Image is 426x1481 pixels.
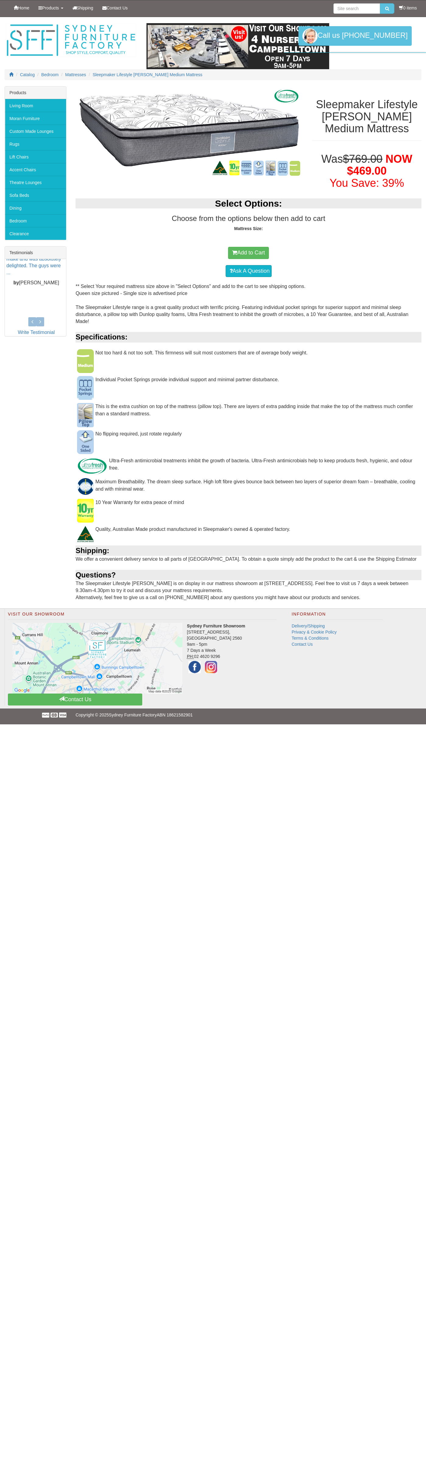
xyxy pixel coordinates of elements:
[292,630,337,634] a: Privacy & Cookie Policy
[215,198,282,208] b: Select Options:
[77,376,94,400] img: Pocket Springs
[77,430,94,454] img: One Sided
[77,457,107,475] img: Ultra Fresh
[5,163,66,176] a: Accent Chairs
[76,376,421,389] div: Individual Pocket Springs provide individual support and minimal partner disturbance.
[34,0,68,16] a: Products
[6,242,61,275] a: Just wanted to share the joy, i ordered a special make and was absolutely delighted. The guys wer...
[399,5,417,11] li: 0 items
[292,623,325,628] a: Delivery/Shipping
[77,499,94,523] img: 10 Year Warranty
[228,247,269,259] button: Add to Cart
[187,659,202,675] img: Facebook
[5,112,66,125] a: Moran Furniture
[76,283,421,608] div: ** Select Your required mattress size above in "Select Options" and add to the cart to see shippi...
[203,659,219,675] img: Instagram
[76,499,421,512] div: 10 Year Warranty for extra peace of mind
[333,3,380,14] input: Site search
[77,478,94,495] img: Climatix Quilt
[234,226,263,231] strong: Mattress Size:
[77,5,93,10] span: Shipping
[5,150,66,163] a: Lift Chairs
[76,570,421,580] div: Questions?
[5,176,66,189] a: Theatre Lounges
[76,403,421,424] div: This is the extra cushion on top of the mattress (pillow top). There are layers of extra padding ...
[68,0,98,16] a: Shipping
[312,153,421,189] h1: Was
[5,23,137,58] img: Sydney Furniture Factory
[5,125,66,137] a: Custom Made Lounges
[76,349,421,363] div: Not too hard & not too soft. This firmness will suit most customers that are of average body weight.
[5,201,66,214] a: Dining
[109,712,157,717] a: Sydney Furniture Factory
[98,0,132,16] a: Contact Us
[76,430,421,444] div: No flipping required, just rotate regularly
[329,177,404,189] font: You Save: 39%
[292,642,313,647] a: Contact Us
[76,457,421,478] div: Ultra-Fresh antimicrobial treatments inhibit the growth of bacteria. Ultra-Fresh antimicrobials h...
[18,330,55,335] a: Write Testimonial
[343,153,382,165] del: $769.00
[77,526,94,542] img: Australian Made
[18,5,29,10] span: Home
[76,526,421,539] div: Quality, Australian Made product manufactured in Sleepmaker's owned & operated factory.
[6,279,66,286] p: [PERSON_NAME]
[5,189,66,201] a: Sofa Beds
[65,72,86,77] a: Mattresses
[9,0,34,16] a: Home
[41,72,59,77] a: Bedroom
[77,403,94,427] img: Pillow Top
[20,72,35,77] a: Catalog
[8,612,276,620] h2: Visit Our Showroom
[12,623,182,694] img: Click to activate map
[5,99,66,112] a: Living Room
[107,5,128,10] span: Contact Us
[5,137,66,150] a: Rugs
[5,214,66,227] a: Bedroom
[187,623,245,628] strong: Sydney Furniture Showroom
[13,280,19,285] b: by
[42,5,59,10] span: Products
[76,709,350,721] p: Copyright © 2025 ABN 18621582901
[5,247,66,259] div: Testimonials
[226,265,272,277] a: Ask A Question
[8,694,142,705] a: Contact Us
[76,215,421,222] h3: Choose from the options below then add to cart
[93,72,202,77] a: Sleepmaker Lifestyle [PERSON_NAME] Medium Mattress
[347,153,412,177] span: NOW $469.00
[292,636,329,641] a: Terms & Conditions
[187,654,194,659] abbr: Phone
[312,98,421,135] h1: Sleepmaker Lifestyle [PERSON_NAME] Medium Mattress
[5,87,66,99] div: Products
[76,332,421,342] div: Specifications:
[5,227,66,240] a: Clearance
[77,349,94,373] img: Medium Firmness
[292,612,383,620] h2: Information
[76,478,421,499] div: Maximum Breathability. The dream sleep surface. High loft fibre gives bounce back between two lay...
[76,545,421,556] div: Shipping:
